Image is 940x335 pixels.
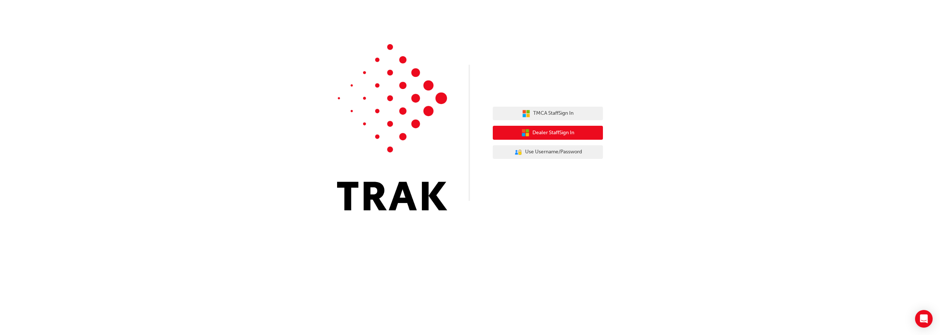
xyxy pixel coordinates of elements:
[532,129,574,137] span: Dealer Staff Sign In
[493,145,603,159] button: Use Username/Password
[533,109,574,118] span: TMCA Staff Sign In
[493,107,603,121] button: TMCA StaffSign In
[525,148,582,156] span: Use Username/Password
[337,44,447,210] img: Trak
[915,310,933,328] div: Open Intercom Messenger
[493,126,603,140] button: Dealer StaffSign In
